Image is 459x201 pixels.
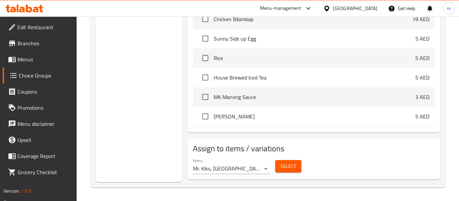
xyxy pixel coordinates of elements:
span: Edit Restaurant [17,23,71,31]
span: Rice [214,54,415,62]
span: Choice Groups [19,71,71,80]
span: MK Manong Sauce [214,93,415,101]
span: Sunny Side up Egg [214,35,415,43]
span: Select choice [198,70,212,85]
p: 5 AED [415,35,429,43]
button: Select [275,160,301,172]
a: Coupons [3,84,77,100]
p: 3 AED [415,93,429,101]
a: Upsell [3,132,77,148]
span: Version: [3,187,20,195]
span: Promotions [17,104,71,112]
span: Branches [17,39,71,47]
span: House Brewed Iced Tea [214,73,415,82]
a: Promotions [3,100,77,116]
span: Menus [17,55,71,63]
a: Edit Restaurant [3,19,77,35]
h2: Assign to items / variations [193,143,435,154]
span: Select choice [198,90,212,104]
p: 19 AED [412,15,429,23]
a: Choice Groups [3,67,77,84]
a: Coverage Report [3,148,77,164]
span: Select [281,162,296,170]
span: m [447,5,451,12]
span: Coupons [17,88,71,96]
span: Chicken Bibimbap [214,15,412,23]
p: 5 AED [415,73,429,82]
a: Menu disclaimer [3,116,77,132]
span: Coverage Report [17,152,71,160]
span: Select choice [198,32,212,46]
a: Menus [3,51,77,67]
span: Select choice [198,51,212,65]
span: Menu disclaimer [17,120,71,128]
div: [GEOGRAPHIC_DATA] [333,5,377,12]
div: Menu-management [260,4,301,12]
span: Grocery Checklist [17,168,71,176]
span: Select choice [198,12,212,26]
a: Branches [3,35,77,51]
p: 5 AED [415,112,429,120]
span: Select choice [198,109,212,123]
span: Upsell [17,136,71,144]
span: 1.0.0 [21,187,31,195]
label: Menu [193,159,203,163]
p: 5 AED [415,54,429,62]
div: Mr. Kiks, [GEOGRAPHIC_DATA] 20250910161207(Active) [193,163,270,174]
a: Grocery Checklist [3,164,77,180]
span: [PERSON_NAME] [214,112,415,120]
